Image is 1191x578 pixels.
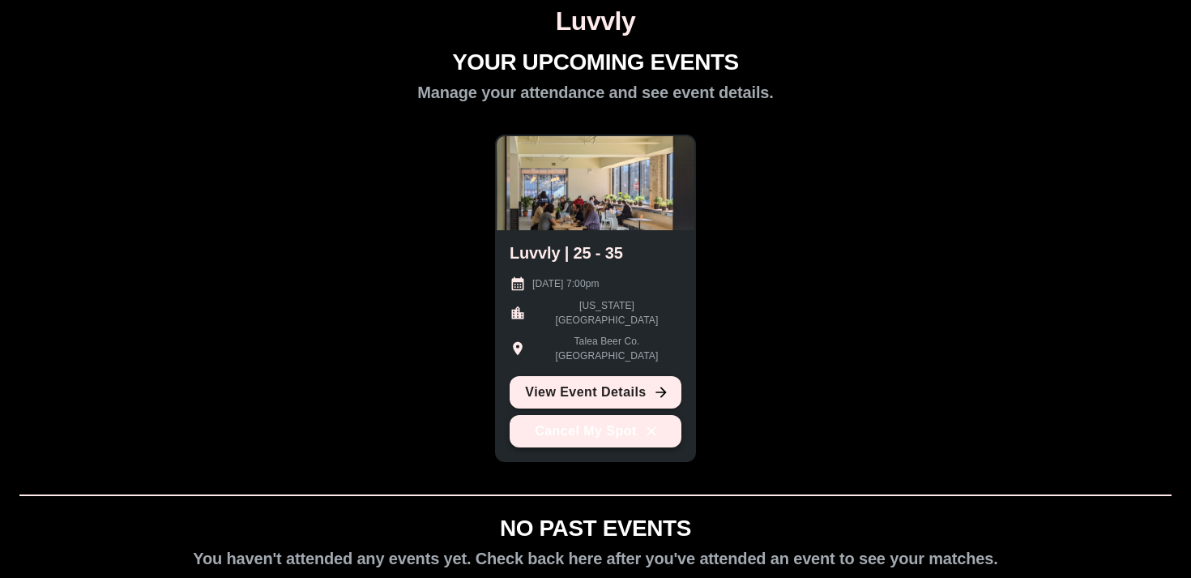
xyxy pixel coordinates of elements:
h2: Manage your attendance and see event details. [417,83,773,102]
h1: NO PAST EVENTS [500,516,691,542]
p: [DATE] 7:00pm [532,276,600,291]
p: Talea Beer Co. [GEOGRAPHIC_DATA] [532,334,681,363]
h2: Luvvly | 25 - 35 [510,243,623,263]
a: View Event Details [510,376,681,409]
h1: Luvvly [6,6,1185,36]
h2: You haven't attended any events yet. Check back here after you've attended an event to see your m... [193,549,997,568]
p: [US_STATE][GEOGRAPHIC_DATA] [532,298,681,328]
button: Cancel My Spot [510,415,681,447]
h1: YOUR UPCOMING EVENTS [452,49,739,76]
